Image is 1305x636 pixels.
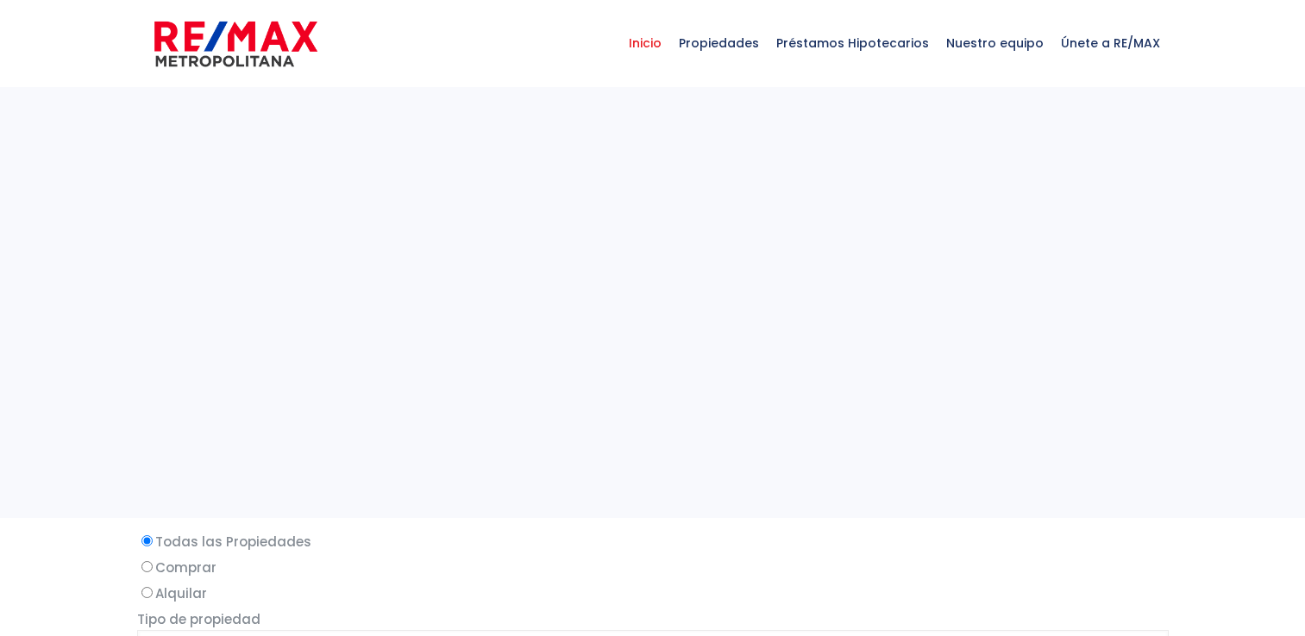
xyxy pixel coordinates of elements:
[137,531,1169,552] label: Todas las Propiedades
[141,587,153,598] input: Alquilar
[620,17,670,69] span: Inicio
[154,18,317,70] img: remax-metropolitana-logo
[141,561,153,572] input: Comprar
[137,610,260,628] span: Tipo de propiedad
[768,17,938,69] span: Préstamos Hipotecarios
[141,535,153,546] input: Todas las Propiedades
[1052,17,1169,69] span: Únete a RE/MAX
[670,17,768,69] span: Propiedades
[137,557,1169,578] label: Comprar
[137,583,1169,604] label: Alquilar
[938,17,1052,69] span: Nuestro equipo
